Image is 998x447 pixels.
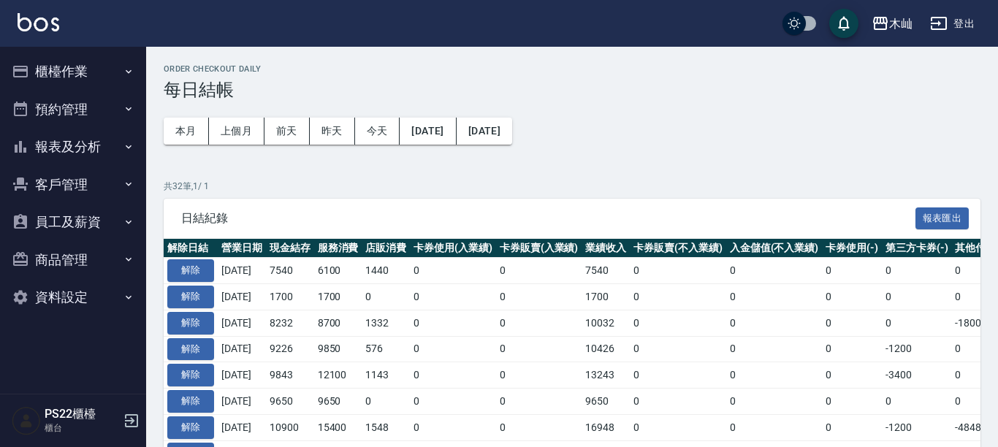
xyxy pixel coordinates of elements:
[218,389,266,415] td: [DATE]
[582,239,630,258] th: 業績收入
[314,239,362,258] th: 服務消費
[167,390,214,413] button: 解除
[882,389,952,415] td: 0
[496,284,582,310] td: 0
[882,310,952,336] td: 0
[314,414,362,440] td: 15400
[457,118,512,145] button: [DATE]
[496,389,582,415] td: 0
[314,258,362,284] td: 6100
[362,389,410,415] td: 0
[362,414,410,440] td: 1548
[630,258,726,284] td: 0
[266,414,314,440] td: 10900
[362,310,410,336] td: 1332
[410,336,496,362] td: 0
[410,310,496,336] td: 0
[314,310,362,336] td: 8700
[6,91,140,129] button: 預約管理
[167,312,214,335] button: 解除
[496,239,582,258] th: 卡券販賣(入業績)
[726,362,823,389] td: 0
[314,336,362,362] td: 9850
[6,128,140,166] button: 報表及分析
[822,310,882,336] td: 0
[582,362,630,389] td: 13243
[822,389,882,415] td: 0
[266,389,314,415] td: 9650
[164,239,218,258] th: 解除日結
[314,284,362,310] td: 1700
[410,362,496,389] td: 0
[882,362,952,389] td: -3400
[410,284,496,310] td: 0
[218,336,266,362] td: [DATE]
[726,414,823,440] td: 0
[6,241,140,279] button: 商品管理
[167,286,214,308] button: 解除
[362,336,410,362] td: 576
[310,118,355,145] button: 昨天
[410,239,496,258] th: 卡券使用(入業績)
[496,258,582,284] td: 0
[582,389,630,415] td: 9650
[496,310,582,336] td: 0
[630,239,726,258] th: 卡券販賣(不入業績)
[915,210,970,224] a: 報表匯出
[6,53,140,91] button: 櫃檯作業
[582,310,630,336] td: 10032
[822,414,882,440] td: 0
[924,10,980,37] button: 登出
[45,421,119,435] p: 櫃台
[266,239,314,258] th: 現金結存
[209,118,264,145] button: 上個月
[167,364,214,386] button: 解除
[167,416,214,439] button: 解除
[362,362,410,389] td: 1143
[264,118,310,145] button: 前天
[496,414,582,440] td: 0
[218,414,266,440] td: [DATE]
[181,211,915,226] span: 日結紀錄
[164,180,980,193] p: 共 32 筆, 1 / 1
[726,239,823,258] th: 入金儲值(不入業績)
[164,118,209,145] button: 本月
[362,284,410,310] td: 0
[882,336,952,362] td: -1200
[496,336,582,362] td: 0
[915,207,970,230] button: 報表匯出
[726,284,823,310] td: 0
[496,362,582,389] td: 0
[630,310,726,336] td: 0
[630,284,726,310] td: 0
[410,389,496,415] td: 0
[6,278,140,316] button: 資料設定
[866,9,918,39] button: 木屾
[822,239,882,258] th: 卡券使用(-)
[822,258,882,284] td: 0
[12,406,41,435] img: Person
[314,362,362,389] td: 12100
[167,338,214,361] button: 解除
[882,414,952,440] td: -1200
[726,336,823,362] td: 0
[582,336,630,362] td: 10426
[18,13,59,31] img: Logo
[726,389,823,415] td: 0
[630,336,726,362] td: 0
[164,80,980,100] h3: 每日結帳
[829,9,858,38] button: save
[218,284,266,310] td: [DATE]
[400,118,456,145] button: [DATE]
[167,259,214,282] button: 解除
[726,258,823,284] td: 0
[630,414,726,440] td: 0
[362,239,410,258] th: 店販消費
[582,284,630,310] td: 1700
[218,310,266,336] td: [DATE]
[266,362,314,389] td: 9843
[630,362,726,389] td: 0
[6,203,140,241] button: 員工及薪資
[410,258,496,284] td: 0
[726,310,823,336] td: 0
